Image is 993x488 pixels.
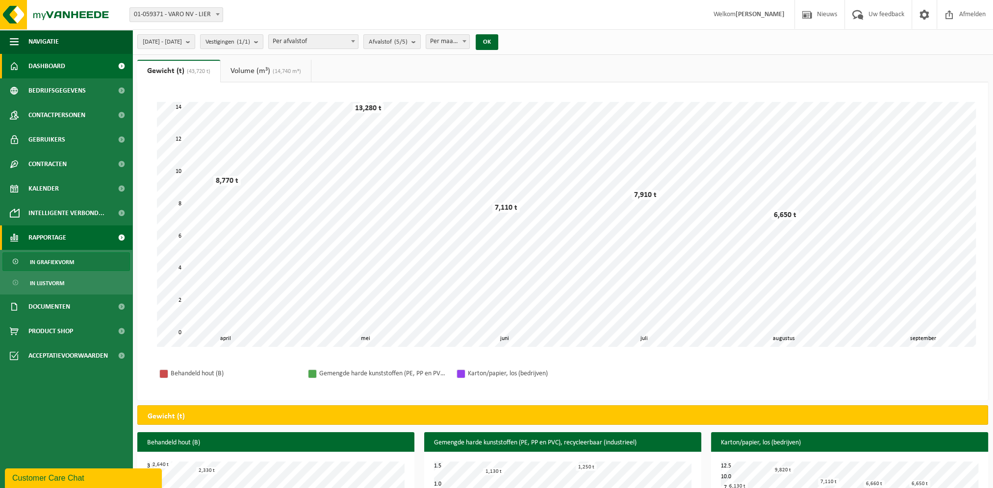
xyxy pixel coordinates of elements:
span: Bedrijfsgegevens [28,78,86,103]
span: In lijstvorm [30,274,64,293]
iframe: chat widget [5,466,164,488]
button: Vestigingen(1/1) [200,34,263,49]
span: (14,740 m³) [270,69,301,74]
div: 1,130 t [483,468,504,475]
div: 1,250 t [576,464,597,471]
span: Acceptatievoorwaarden [28,343,108,368]
span: Kalender [28,176,59,201]
div: 7,110 t [818,478,839,486]
div: 13,280 t [353,103,384,113]
span: Per maand [426,34,470,49]
div: 6,650 t [909,480,930,488]
span: Contactpersonen [28,103,85,127]
div: 6,650 t [771,210,799,220]
span: Contracten [28,152,67,176]
div: 7,110 t [492,203,520,213]
span: Navigatie [28,29,59,54]
a: In grafiekvorm [2,252,130,271]
span: Per afvalstof [269,35,358,49]
strong: [PERSON_NAME] [736,11,785,18]
a: Gewicht (t) [137,60,220,82]
count: (5/5) [394,39,407,45]
div: 8,770 t [213,176,241,186]
button: Afvalstof(5/5) [363,34,421,49]
span: Per maand [426,35,470,49]
span: Gebruikers [28,127,65,152]
button: [DATE] - [DATE] [137,34,195,49]
span: 01-059371 - VARO NV - LIER [129,7,223,22]
a: In lijstvorm [2,273,130,292]
div: Karton/papier, los (bedrijven) [468,367,595,380]
div: 7,910 t [632,190,659,200]
span: Documenten [28,294,70,319]
span: (43,720 t) [184,69,210,74]
div: 2,640 t [150,461,171,468]
h3: Behandeld hout (B) [137,432,414,454]
span: Vestigingen [205,35,250,49]
h3: Karton/papier, los (bedrijven) [711,432,988,454]
div: 9,820 t [772,466,793,474]
span: Rapportage [28,225,66,250]
button: OK [476,34,498,50]
span: Product Shop [28,319,73,343]
a: Volume (m³) [221,60,311,82]
span: Per afvalstof [268,34,358,49]
span: Dashboard [28,54,65,78]
h2: Gewicht (t) [138,406,195,427]
h3: Gemengde harde kunststoffen (PE, PP en PVC), recycleerbaar (industrieel) [424,432,701,454]
span: Intelligente verbond... [28,201,104,225]
span: Afvalstof [369,35,407,49]
div: Behandeld hout (B) [171,367,298,380]
div: 6,660 t [864,480,885,488]
count: (1/1) [237,39,250,45]
span: [DATE] - [DATE] [143,35,182,49]
span: 01-059371 - VARO NV - LIER [130,8,223,22]
span: In grafiekvorm [30,253,74,271]
div: Gemengde harde kunststoffen (PE, PP en PVC), recycleerbaar (industrieel) [319,367,447,380]
div: 2,330 t [196,467,217,474]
